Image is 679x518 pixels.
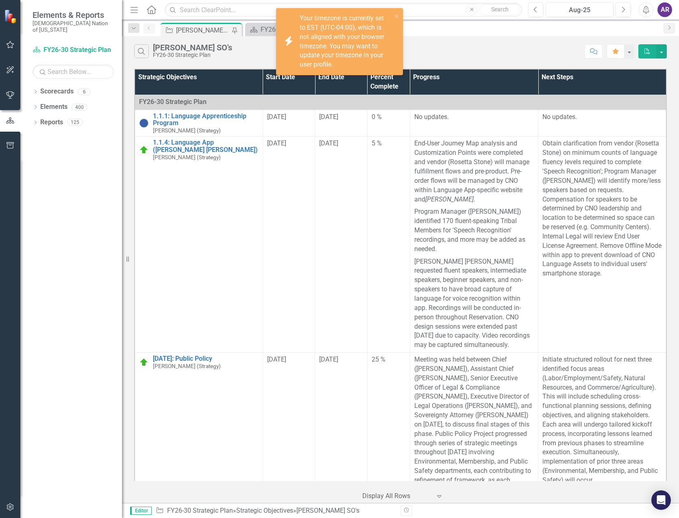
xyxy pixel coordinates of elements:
p: End-User Journey Map analysis and Customization Points were completed and vendor (Rosetta Stone) ... [414,139,534,206]
img: On Target [139,358,149,367]
button: Aug-25 [546,2,614,17]
td: Double-Click to Edit [538,110,666,137]
td: Double-Click to Edit Right Click for Context Menu [135,110,263,137]
a: 1.1.1: Language Apprenticeship Program [153,113,259,127]
span: Editor [130,507,152,515]
img: On Target [139,145,149,155]
span: [DATE] [267,139,286,147]
span: FY26-30 Strategic Plan [139,98,207,106]
div: 25 % [372,355,406,364]
span: [DATE] [267,355,286,363]
div: [PERSON_NAME] SO's [176,25,230,35]
small: [PERSON_NAME] (Strategy) [153,363,221,369]
div: FY26-30 Strategic Plan [153,52,232,58]
p: No updates. [414,113,534,122]
small: [PERSON_NAME] (Strategy) [153,128,221,134]
td: Double-Click to Edit [263,137,315,353]
div: [PERSON_NAME] SO's [153,43,232,52]
td: Double-Click to Edit [410,137,538,353]
div: [PERSON_NAME] SO's [296,507,359,514]
a: Strategic Objectives [236,507,293,514]
p: Obtain clarification from vendor (Rosetta Stone) on minimum counts of language fluency levels req... [542,139,662,280]
p: No updates. [542,113,662,122]
span: [DATE] [319,113,338,121]
a: Reports [40,118,63,127]
p: [PERSON_NAME] [PERSON_NAME] requested fluent speakers, intermediate speakers, beginner speakers, ... [414,256,534,350]
a: FY26-30 Strategic Plan [33,46,114,55]
img: ClearPoint Strategy [4,9,18,24]
div: 5 % [372,139,406,148]
em: [PERSON_NAME] [425,195,474,203]
a: FY26-30 Strategic Plan [247,24,314,35]
p: Initiate structured rollout for next three identified focus areas (Labor/Employment/Safety, Natur... [542,355,662,485]
div: 0 % [372,113,406,122]
a: Elements [40,102,67,112]
a: [DATE]: Public Policy [153,355,259,362]
div: 400 [72,104,87,111]
td: Double-Click to Edit Right Click for Context Menu [135,137,263,353]
a: FY26-30 Strategic Plan [167,507,233,514]
span: [DATE] [267,113,286,121]
span: Elements & Reports [33,10,114,20]
td: Double-Click to Edit [315,110,367,137]
div: FY26-30 Strategic Plan [261,24,314,35]
button: Search [479,4,520,15]
p: Program Manager ([PERSON_NAME]) identified 170 fluent-speaking Tribal Members for 'Speech Recogni... [414,206,534,255]
input: Search ClearPoint... [165,3,522,17]
div: 125 [67,119,83,126]
td: Double-Click to Edit [410,110,538,137]
td: Double-Click to Edit [315,137,367,353]
span: Search [491,6,509,13]
button: close [394,11,400,21]
div: Aug-25 [548,5,611,15]
button: AR [657,2,672,17]
small: [PERSON_NAME] (Strategy) [153,154,221,160]
img: Not Started [139,118,149,128]
div: 6 [78,88,91,95]
input: Search Below... [33,65,114,79]
div: Your timezone is currently set to EST (UTC-04:00), which is not aligned with your browser timezon... [300,14,392,69]
div: Open Intercom Messenger [651,490,671,510]
td: Double-Click to Edit [367,137,410,353]
small: [DEMOGRAPHIC_DATA] Nation of [US_STATE] [33,20,114,33]
a: 1.1.4: Language App ([PERSON_NAME] [PERSON_NAME]) [153,139,259,153]
div: » » [156,506,394,516]
span: [DATE] [319,355,338,363]
td: Double-Click to Edit [367,110,410,137]
td: Double-Click to Edit [263,110,315,137]
a: Scorecards [40,87,74,96]
td: Double-Click to Edit [538,137,666,353]
span: [DATE] [319,139,338,147]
